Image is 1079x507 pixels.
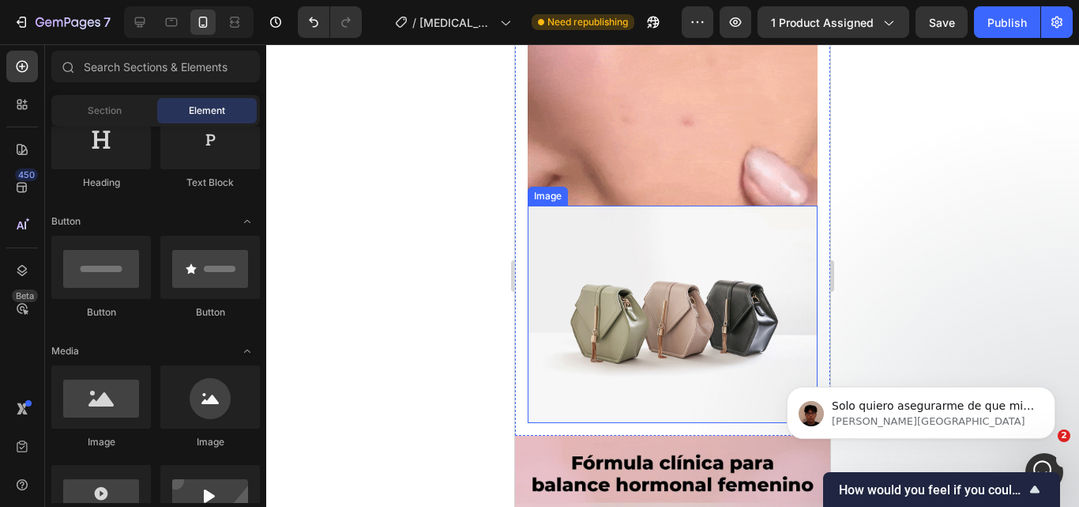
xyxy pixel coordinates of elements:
div: Heading [51,176,151,190]
iframe: Intercom live chat [1025,453,1063,491]
span: Media [51,344,79,358]
div: Text Block [160,176,260,190]
button: 1 product assigned [758,6,909,38]
div: Publish [987,14,1027,31]
button: 7 [6,6,118,38]
span: How would you feel if you could no longer use GemPages? [839,482,1025,498]
button: Save [915,6,968,38]
div: Button [51,305,151,320]
div: Image [51,435,151,449]
div: Image [160,435,260,449]
span: Save [929,16,955,29]
span: 1 product assigned [771,14,874,31]
button: Publish [974,6,1040,38]
span: [MEDICAL_DATA] [419,14,494,31]
div: Button [160,305,260,320]
div: Undo/Redo [298,6,362,38]
iframe: Intercom notifications mensaje [763,354,1079,464]
span: Toggle open [235,209,260,234]
span: Solo quiero asegurarme de que mi mensaje haya sido enviado. ¿Puedo preguntar si todo está bien en... [69,46,271,200]
span: Element [189,104,225,118]
p: Message from Kyle, sent Ahora [69,61,273,75]
iframe: Design area [515,44,830,507]
span: Section [88,104,122,118]
input: Search Sections & Elements [51,51,260,82]
button: Show survey - How would you feel if you could no longer use GemPages? [839,480,1044,499]
div: Beta [12,289,38,302]
span: 2 [1058,429,1070,442]
div: 450 [15,168,38,181]
span: Toggle open [235,339,260,364]
span: Button [51,214,81,229]
span: / [412,14,416,31]
p: 7 [103,13,111,32]
span: Need republishing [547,15,628,29]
